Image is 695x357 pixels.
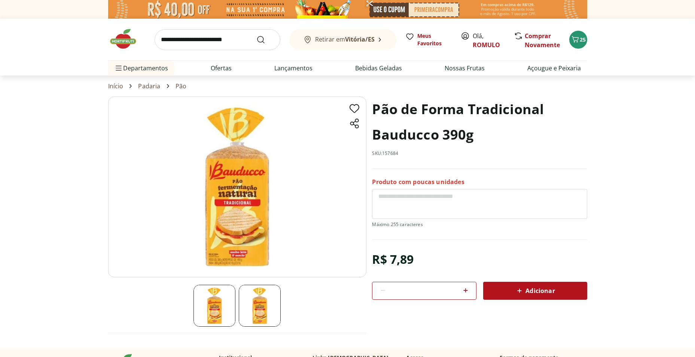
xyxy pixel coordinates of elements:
[355,64,402,73] a: Bebidas Geladas
[315,36,375,43] span: Retirar em
[345,35,375,43] b: Vitória/ES
[274,64,313,73] a: Lançamentos
[372,97,587,147] h1: Pão de Forma Tradicional Bauducco 390g
[417,32,452,47] span: Meus Favoritos
[108,97,366,277] img: Principal
[239,285,281,327] img: Principal
[515,286,555,295] span: Adicionar
[372,249,414,270] div: R$ 7,89
[256,35,274,44] button: Submit Search
[193,285,235,327] img: Principal
[527,64,581,73] a: Açougue e Peixaria
[473,41,500,49] a: ROMULO
[483,282,587,300] button: Adicionar
[114,59,168,77] span: Departamentos
[580,36,586,43] span: 25
[473,31,506,49] span: Olá,
[372,178,464,186] p: Produto com poucas unidades
[176,83,186,89] a: Pão
[525,32,560,49] a: Comprar Novamente
[289,29,396,50] button: Retirar emVitória/ES
[211,64,232,73] a: Ofertas
[155,29,280,50] input: search
[138,83,160,89] a: Padaria
[445,64,485,73] a: Nossas Frutas
[372,150,398,156] p: SKU: 157684
[108,83,124,89] a: Início
[108,28,146,50] img: Hortifruti
[405,32,452,47] a: Meus Favoritos
[114,59,123,77] button: Menu
[569,31,587,49] button: Carrinho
